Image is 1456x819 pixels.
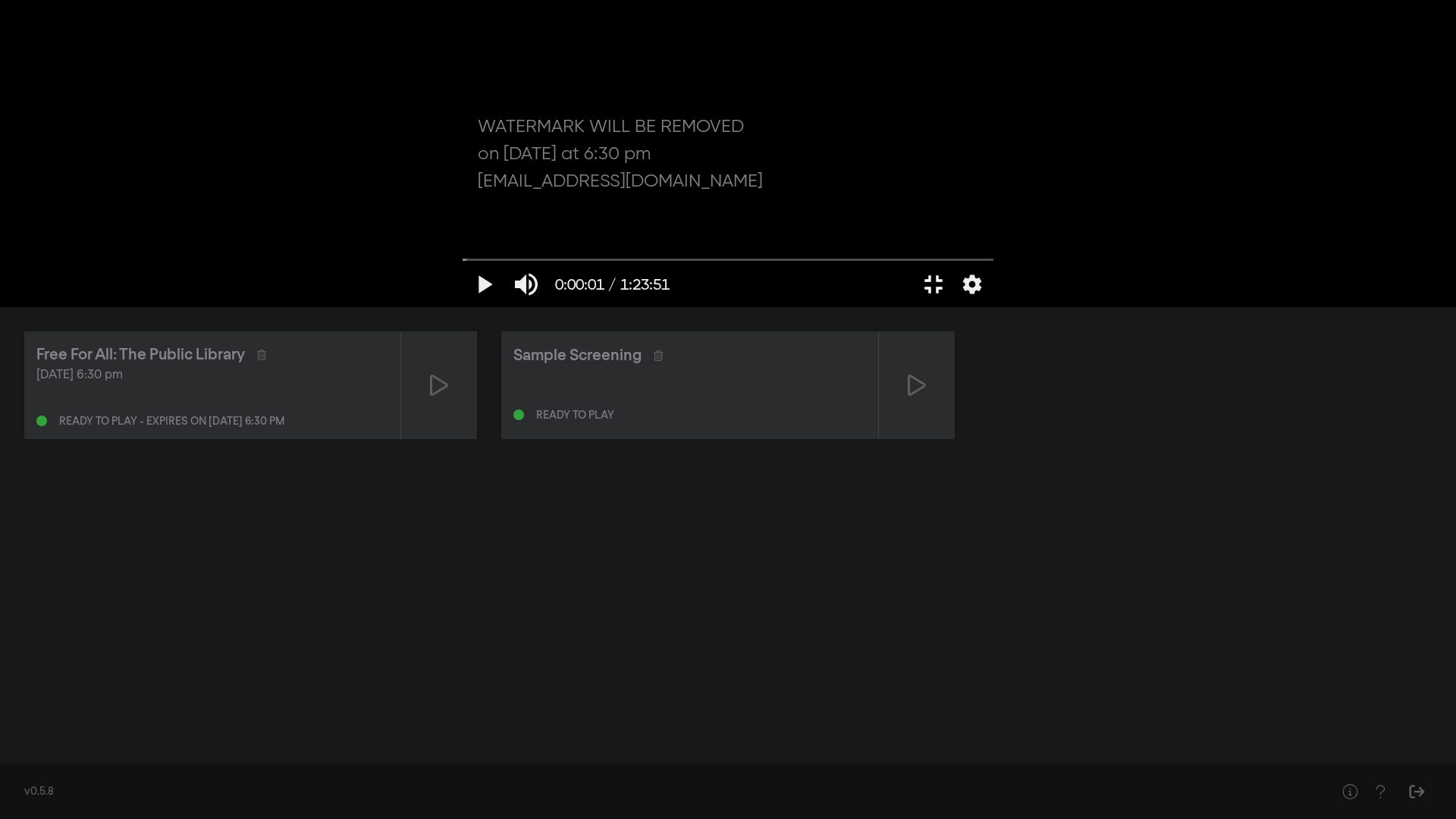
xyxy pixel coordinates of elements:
button: More settings [955,262,990,307]
div: Sample Screening [513,344,642,367]
button: Help [1335,777,1365,807]
button: 0:00:01 / 1:23:51 [548,262,677,307]
div: Free For All: The Public Library [36,344,245,366]
div: Ready to play [536,410,614,421]
div: v0.5.8 [24,784,1304,800]
div: Ready to play - expires on [DATE] 6:30 pm [59,416,284,427]
button: Exit full screen [912,262,955,307]
div: [DATE] 6:30 pm [36,366,388,384]
button: Sign Out [1401,777,1432,807]
button: Help [1365,777,1395,807]
button: Play [463,262,505,307]
button: Mute [505,262,548,307]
